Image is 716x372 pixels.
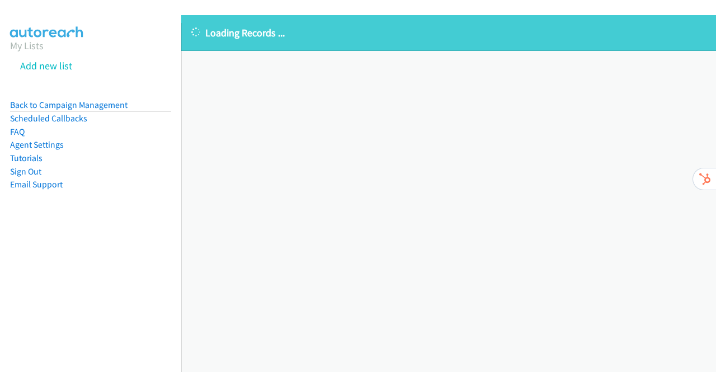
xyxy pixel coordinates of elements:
a: Email Support [10,179,63,190]
a: Sign Out [10,166,41,177]
a: Agent Settings [10,139,64,150]
a: Tutorials [10,153,43,163]
a: FAQ [10,126,25,137]
a: Scheduled Callbacks [10,113,87,124]
p: Loading Records ... [191,25,706,40]
a: Add new list [20,59,72,72]
a: My Lists [10,39,44,52]
a: Back to Campaign Management [10,100,128,110]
